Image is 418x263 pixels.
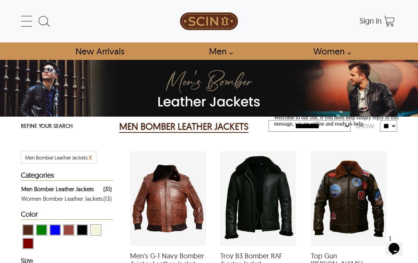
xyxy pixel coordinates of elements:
[119,120,248,133] h2: MEN BOMBER LEATHER JACKETS
[21,194,111,204] a: Filter Women Bomber Leather Jackets
[385,232,410,255] iframe: chat widget
[21,194,103,204] div: Women Bomber Leather Jackets
[21,184,111,194] a: Filter Men Bomber Leather Jackets
[22,224,34,236] div: View Brown ( Brand Color ) Men Bomber Leather Jackets
[200,42,237,60] a: shop men's leather jackets
[103,194,111,204] div: ( 13 )
[3,3,128,15] span: Welcome to our site, if you need help simply reply to this message, we are online and ready to help.
[90,224,101,236] div: View Beige Men Bomber Leather Jackets
[305,42,355,60] a: Shop Women Leather Jackets
[25,154,87,161] span: Filter Men Bomber Leather Jackets
[103,184,111,194] div: ( 31 )
[63,224,74,236] div: View Cognac Men Bomber Leather Jackets
[89,154,92,161] a: Cancel Filter
[146,4,272,39] a: SCIN
[21,210,113,220] div: Heading Filter Men Bomber Leather Jackets by Color
[119,119,269,134] div: Men Bomber Leather Jackets 31 Results Found
[77,224,88,236] div: View Black Men Bomber Leather Jackets
[67,42,133,60] a: Shop New Arrivals
[22,238,34,249] div: View Maroon Men Bomber Leather Jackets
[21,120,113,132] p: REFINE YOUR SEARCH
[180,4,238,39] img: SCIN
[382,14,397,29] a: Shopping Cart
[271,112,410,228] iframe: chat widget
[3,3,142,15] div: Welcome to our site, if you need help simply reply to this message, we are online and ready to help.
[360,16,382,25] span: Sign in
[50,224,61,236] div: View Blue Men Bomber Leather Jackets
[360,19,382,25] a: Sign in
[36,224,47,236] div: View Green Men Bomber Leather Jackets
[89,153,92,161] span: x
[21,184,94,194] div: Men Bomber Leather Jackets
[21,171,113,181] div: Heading Filter Men Bomber Leather Jackets by Categories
